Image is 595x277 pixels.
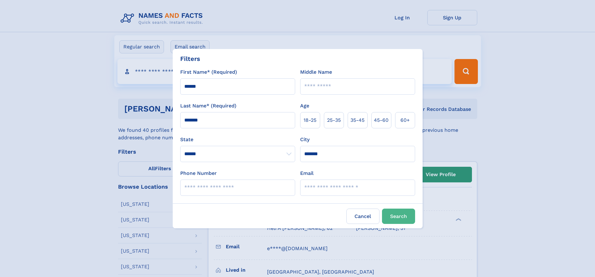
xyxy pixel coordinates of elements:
span: 60+ [400,116,410,124]
label: Middle Name [300,68,332,76]
span: 18‑25 [304,116,316,124]
label: Age [300,102,309,110]
label: Last Name* (Required) [180,102,236,110]
label: Email [300,170,314,177]
label: Cancel [346,209,379,224]
label: First Name* (Required) [180,68,237,76]
label: City [300,136,310,143]
span: 25‑35 [327,116,341,124]
label: State [180,136,295,143]
label: Phone Number [180,170,217,177]
span: 35‑45 [350,116,364,124]
span: 45‑60 [374,116,389,124]
button: Search [382,209,415,224]
div: Filters [180,54,200,63]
